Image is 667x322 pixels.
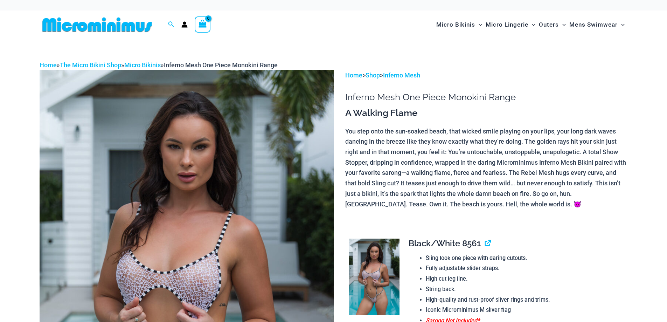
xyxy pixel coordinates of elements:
[181,21,188,28] a: Account icon link
[60,61,121,69] a: The Micro Bikini Shop
[568,14,626,35] a: Mens SwimwearMenu ToggleMenu Toggle
[475,16,482,34] span: Menu Toggle
[345,126,627,210] p: You step onto the sun-soaked beach, that wicked smile playing on your lips, your long dark waves ...
[383,71,420,79] a: Inferno Mesh
[345,107,627,119] h3: A Walking Flame
[618,16,625,34] span: Menu Toggle
[426,305,622,315] li: Iconic Microminimus M silver flag
[345,71,362,79] a: Home
[486,16,528,34] span: Micro Lingerie
[40,17,155,33] img: MM SHOP LOGO FLAT
[537,14,568,35] a: OutersMenu ToggleMenu Toggle
[559,16,566,34] span: Menu Toggle
[366,71,380,79] a: Shop
[124,61,161,69] a: Micro Bikinis
[426,263,622,274] li: Fully adjustable slider straps.
[195,16,211,33] a: View Shopping Cart, empty
[433,13,628,36] nav: Site Navigation
[539,16,559,34] span: Outers
[345,70,627,81] p: > >
[40,61,57,69] a: Home
[409,238,481,248] span: Black/White 8561
[436,16,475,34] span: Micro Bikinis
[435,14,484,35] a: Micro BikinisMenu ToggleMenu Toggle
[40,61,278,69] span: » » »
[168,20,174,29] a: Search icon link
[426,284,622,295] li: String back.
[426,253,622,263] li: Sling look one piece with daring cutouts.
[426,274,622,284] li: High cut leg line.
[426,295,622,305] li: High-quality and rust-proof silver rings and trims.
[349,239,399,315] img: Inferno Mesh Black White 8561 One Piece
[528,16,535,34] span: Menu Toggle
[345,92,627,103] h1: Inferno Mesh One Piece Monokini Range
[569,16,618,34] span: Mens Swimwear
[164,61,278,69] span: Inferno Mesh One Piece Monokini Range
[484,14,537,35] a: Micro LingerieMenu ToggleMenu Toggle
